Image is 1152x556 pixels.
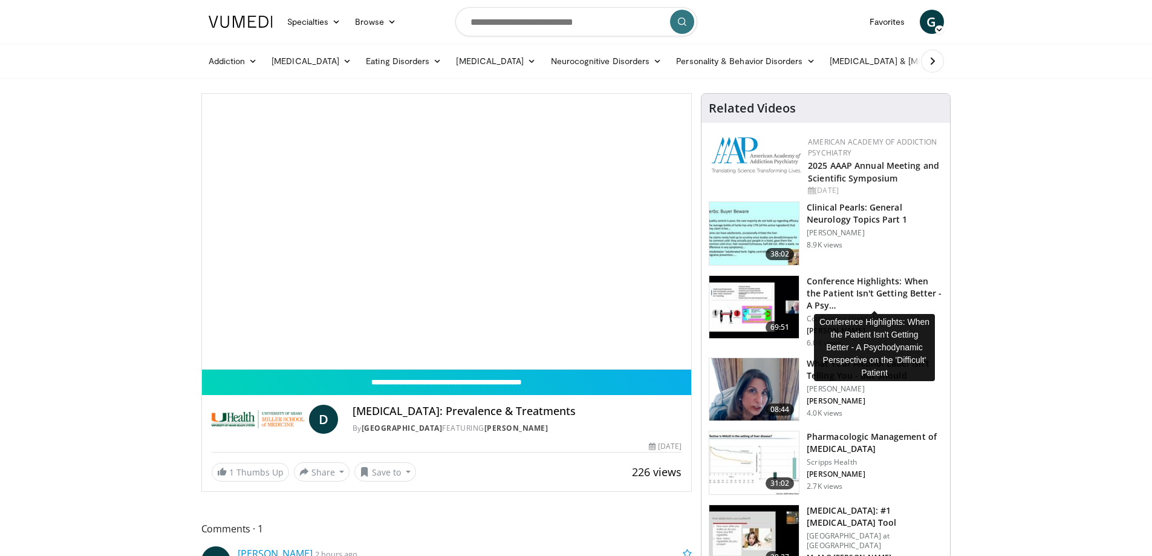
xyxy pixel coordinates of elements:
p: [PERSON_NAME] [807,469,943,479]
p: 8.9K views [807,240,842,250]
a: [MEDICAL_DATA] & [MEDICAL_DATA] [822,49,995,73]
h3: Pharmacologic Management of [MEDICAL_DATA] [807,431,943,455]
span: 31:02 [766,477,795,489]
h3: [MEDICAL_DATA]: #1 [MEDICAL_DATA] Tool [807,505,943,529]
div: [DATE] [808,185,940,196]
a: 38:02 Clinical Pearls: General Neurology Topics Part 1 [PERSON_NAME] 8.9K views [709,201,943,266]
a: Eating Disorders [359,49,449,73]
a: G [920,10,944,34]
img: 4362ec9e-0993-4580-bfd4-8e18d57e1d49.150x105_q85_crop-smart_upscale.jpg [709,276,799,339]
a: Favorites [862,10,913,34]
a: D [309,405,338,434]
input: Search topics, interventions [455,7,697,36]
a: 08:44 What Your Alcohol Label Isn’t Telling You - But Should [PERSON_NAME] [PERSON_NAME] 4.0K views [709,358,943,422]
img: 3c46fb29-c319-40f0-ac3f-21a5db39118c.png.150x105_q85_crop-smart_upscale.png [709,358,799,421]
p: 4.0K views [807,408,842,418]
span: 69:51 [766,321,795,333]
a: [MEDICAL_DATA] [264,49,359,73]
h4: Related Videos [709,101,796,116]
p: 6.0K views [807,338,842,348]
p: [GEOGRAPHIC_DATA] at [GEOGRAPHIC_DATA] [807,531,943,551]
h4: [MEDICAL_DATA]: Prevalence & Treatments [353,405,682,418]
h3: Clinical Pearls: General Neurology Topics Part 1 [807,201,943,226]
div: Conference Highlights: When the Patient Isn't Getting Better - A Psychodynamic Perspective on the... [814,314,935,381]
a: 1 Thumbs Up [212,463,289,482]
a: Neurocognitive Disorders [544,49,669,73]
img: f7c290de-70ae-47e0-9ae1-04035161c232.png.150x105_q85_autocrop_double_scale_upscale_version-0.2.png [711,137,802,174]
h3: What Your Alcohol Label Isn’t Telling You - But Should [807,358,943,382]
a: American Academy of Addiction Psychiatry [808,137,937,158]
p: Conference Highlights [807,314,943,324]
div: By FEATURING [353,423,682,434]
span: 08:44 [766,404,795,416]
p: [PERSON_NAME] [807,396,943,406]
a: [MEDICAL_DATA] [449,49,543,73]
p: Scripps Health [807,457,943,467]
button: Share [294,462,350,482]
img: University of Miami [212,405,304,434]
span: 1 [229,466,234,478]
div: [DATE] [649,441,682,452]
a: 31:02 Pharmacologic Management of [MEDICAL_DATA] Scripps Health [PERSON_NAME] 2.7K views [709,431,943,495]
span: Comments 1 [201,521,692,537]
span: 226 views [632,465,682,479]
a: [PERSON_NAME] [484,423,548,433]
a: 69:51 Conference Highlights: When the Patient Isn't Getting Better - A Psy… Conference Highlights... [709,275,943,348]
img: 91ec4e47-6cc3-4d45-a77d-be3eb23d61cb.150x105_q85_crop-smart_upscale.jpg [709,202,799,265]
a: [GEOGRAPHIC_DATA] [362,423,443,433]
a: Addiction [201,49,265,73]
p: 2.7K views [807,482,842,491]
span: 38:02 [766,248,795,260]
h3: Conference Highlights: When the Patient Isn't Getting Better - A Psy… [807,275,943,312]
video-js: Video Player [202,94,692,370]
p: [PERSON_NAME] [807,326,943,336]
button: Save to [354,462,416,482]
p: [PERSON_NAME] [807,228,943,238]
img: b20a009e-c028-45a8-b15f-eefb193e12bc.150x105_q85_crop-smart_upscale.jpg [709,431,799,494]
p: [PERSON_NAME] [807,384,943,394]
a: 2025 AAAP Annual Meeting and Scientific Symposium [808,160,939,184]
img: VuMedi Logo [209,16,273,28]
a: Specialties [280,10,348,34]
a: Browse [348,10,403,34]
a: Personality & Behavior Disorders [669,49,822,73]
